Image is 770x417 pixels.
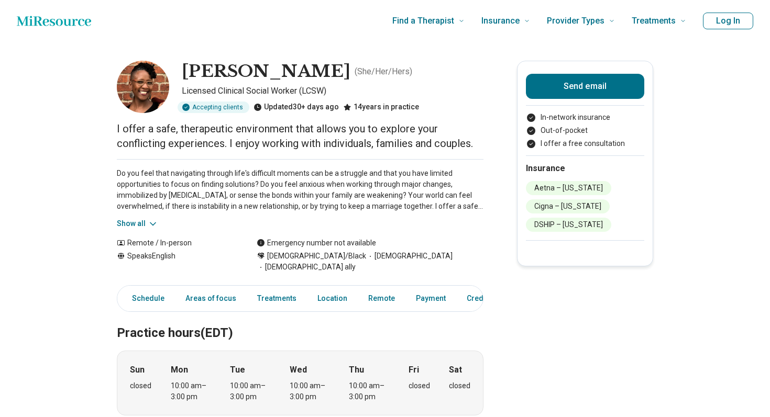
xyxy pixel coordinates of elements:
a: Remote [362,288,401,309]
a: Schedule [119,288,171,309]
a: Home page [17,10,91,31]
img: Shani Foy Watson, Licensed Clinical Social Worker (LCSW) [117,61,169,113]
a: Payment [410,288,452,309]
p: Do you feel that navigating through life's difficult moments can be a struggle and that you have ... [117,168,483,212]
h2: Insurance [526,162,644,175]
p: ( She/Her/Hers ) [355,65,412,78]
div: 10:00 am – 3:00 pm [290,380,330,402]
strong: Tue [230,364,245,376]
span: Find a Therapist [392,14,454,28]
div: closed [409,380,430,391]
strong: Mon [171,364,188,376]
span: Insurance [481,14,520,28]
li: Cigna – [US_STATE] [526,199,610,213]
div: When does the program meet? [117,351,483,415]
div: 10:00 am – 3:00 pm [171,380,211,402]
a: Treatments [251,288,303,309]
span: Provider Types [547,14,604,28]
li: DSHIP – [US_STATE] [526,218,611,232]
li: Out-of-pocket [526,125,644,136]
li: I offer a free consultation [526,138,644,149]
a: Credentials [460,288,519,309]
button: Send email [526,74,644,99]
h2: Practice hours (EDT) [117,299,483,342]
span: [DEMOGRAPHIC_DATA]/Black [267,251,366,262]
strong: Wed [290,364,307,376]
strong: Fri [409,364,419,376]
strong: Sat [449,364,462,376]
button: Log In [703,13,753,29]
p: I offer a safe, therapeutic environment that allows you to explore your conflicting experiences. ... [117,121,483,151]
strong: Sun [130,364,145,376]
p: Licensed Clinical Social Worker (LCSW) [182,85,483,97]
div: Updated 30+ days ago [254,102,339,113]
li: In-network insurance [526,112,644,123]
li: Aetna – [US_STATE] [526,181,611,195]
div: Remote / In-person [117,238,236,249]
h1: [PERSON_NAME] [182,61,350,83]
ul: Payment options [526,112,644,149]
span: [DEMOGRAPHIC_DATA] ally [257,262,356,273]
span: [DEMOGRAPHIC_DATA] [366,251,453,262]
a: Areas of focus [179,288,243,309]
div: Speaks English [117,251,236,273]
button: Show all [117,218,158,229]
div: closed [449,380,470,391]
div: Accepting clients [178,102,249,113]
a: Location [311,288,354,309]
div: 10:00 am – 3:00 pm [230,380,270,402]
div: 10:00 am – 3:00 pm [349,380,389,402]
strong: Thu [349,364,364,376]
div: closed [130,380,151,391]
div: 14 years in practice [343,102,419,113]
span: Treatments [632,14,676,28]
div: Emergency number not available [257,238,376,249]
